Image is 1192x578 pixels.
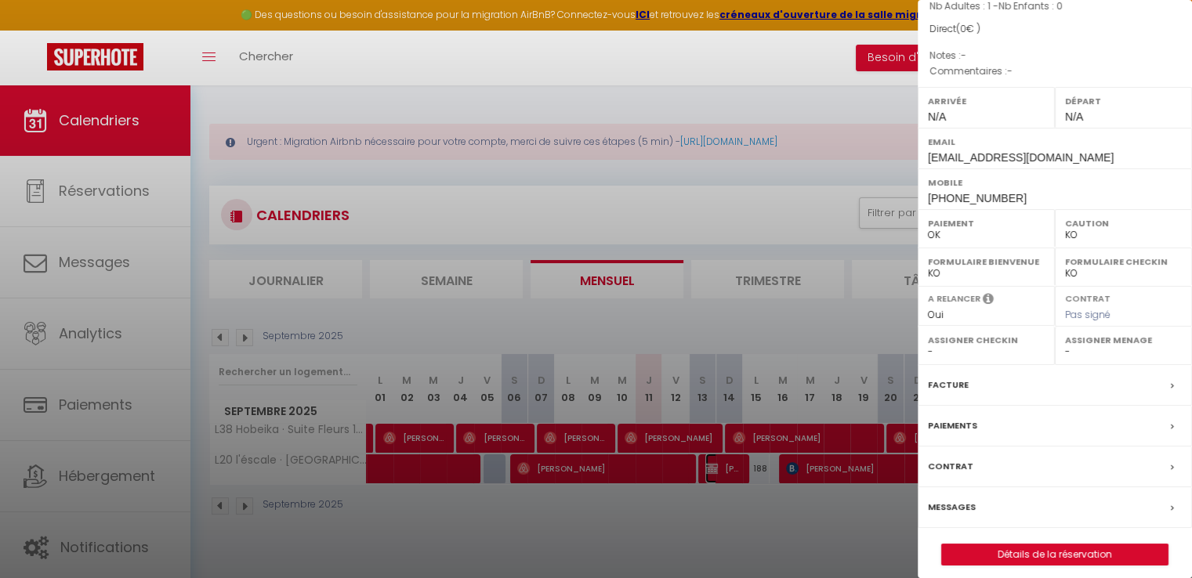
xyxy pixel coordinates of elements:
span: N/A [928,110,946,123]
label: A relancer [928,292,980,305]
label: Assigner Checkin [928,332,1045,348]
span: - [961,49,966,62]
a: Détails de la réservation [942,544,1168,565]
label: Caution [1065,215,1182,231]
p: Notes : [929,48,1180,63]
label: Mobile [928,175,1182,190]
p: Commentaires : [929,63,1180,79]
label: Contrat [928,458,973,475]
label: Départ [1065,93,1182,109]
label: Paiement [928,215,1045,231]
label: Assigner Menage [1065,332,1182,348]
iframe: Chat [1125,508,1180,566]
label: Formulaire Checkin [1065,254,1182,269]
label: Facture [928,377,969,393]
label: Paiements [928,417,977,434]
span: [EMAIL_ADDRESS][DOMAIN_NAME] [928,151,1114,164]
button: Ouvrir le widget de chat LiveChat [13,6,60,53]
span: N/A [1065,110,1083,123]
span: 0 [960,22,966,35]
span: - [1007,64,1013,78]
label: Arrivée [928,93,1045,109]
button: Détails de la réservation [941,544,1168,565]
label: Email [928,134,1182,150]
i: Sélectionner OUI si vous souhaiter envoyer les séquences de messages post-checkout [983,292,994,309]
span: [PHONE_NUMBER] [928,192,1027,204]
label: Messages [928,499,976,515]
span: Pas signé [1065,308,1110,321]
label: Formulaire Bienvenue [928,254,1045,269]
span: ( € ) [956,22,980,35]
div: Direct [929,22,1180,37]
label: Contrat [1065,292,1110,302]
